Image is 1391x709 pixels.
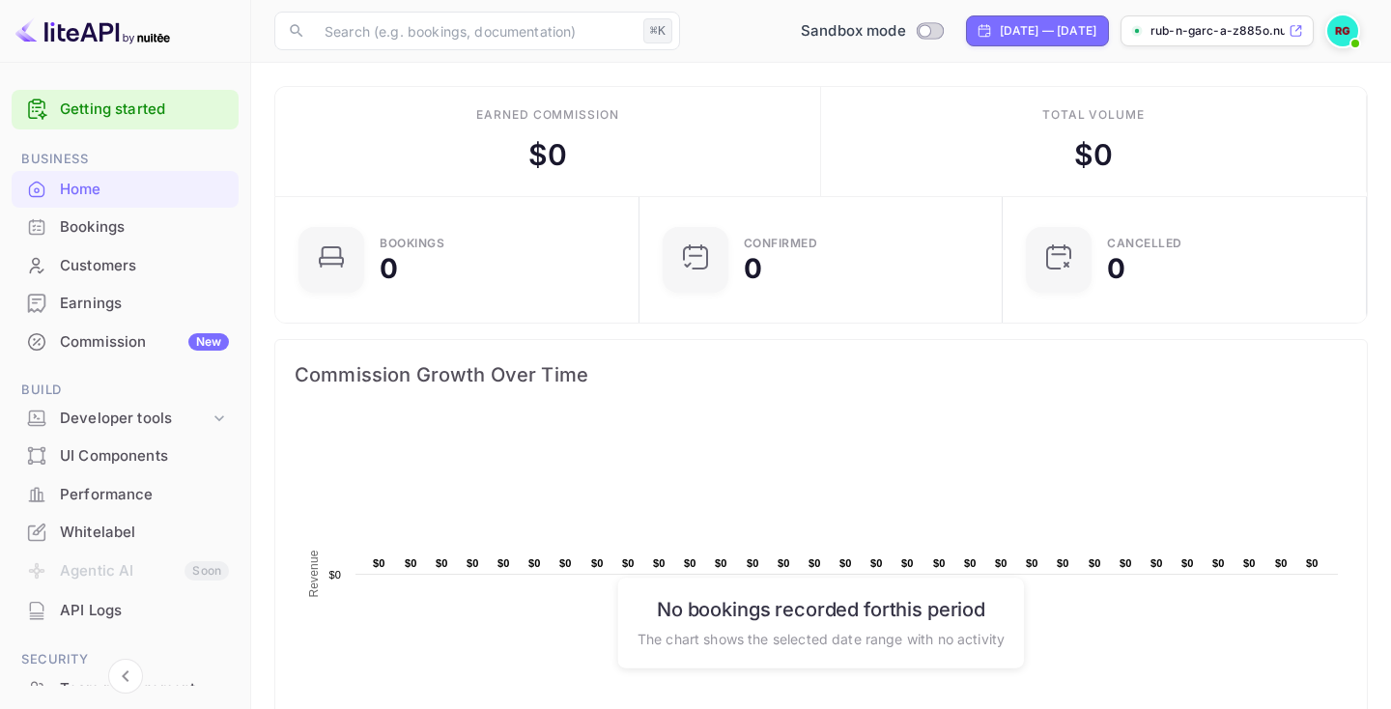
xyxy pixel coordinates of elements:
[295,359,1348,390] span: Commission Growth Over Time
[12,90,239,129] div: Getting started
[1000,22,1096,40] div: [DATE] — [DATE]
[380,255,398,282] div: 0
[622,557,635,569] text: $0
[60,484,229,506] div: Performance
[12,514,239,552] div: Whitelabel
[60,216,229,239] div: Bookings
[12,149,239,170] span: Business
[1181,557,1194,569] text: $0
[1074,133,1113,177] div: $ 0
[559,557,572,569] text: $0
[373,557,385,569] text: $0
[638,597,1005,620] h6: No bookings recorded for this period
[12,209,239,246] div: Bookings
[684,557,696,569] text: $0
[12,247,239,285] div: Customers
[839,557,852,569] text: $0
[901,557,914,569] text: $0
[1212,557,1225,569] text: $0
[12,649,239,670] span: Security
[793,20,951,43] div: Switch to Production mode
[1120,557,1132,569] text: $0
[778,557,790,569] text: $0
[643,18,672,43] div: ⌘K
[436,557,448,569] text: $0
[591,557,604,569] text: $0
[188,333,229,351] div: New
[12,476,239,512] a: Performance
[1107,238,1182,249] div: CANCELLED
[747,557,759,569] text: $0
[60,255,229,277] div: Customers
[528,133,567,177] div: $ 0
[467,557,479,569] text: $0
[744,238,818,249] div: Confirmed
[1107,255,1125,282] div: 0
[12,476,239,514] div: Performance
[60,678,229,700] div: Team management
[870,557,883,569] text: $0
[1243,557,1256,569] text: $0
[1150,557,1163,569] text: $0
[12,514,239,550] a: Whitelabel
[801,20,906,43] span: Sandbox mode
[744,255,762,282] div: 0
[1150,22,1285,40] p: rub-n-garc-a-z885o.nui...
[405,557,417,569] text: $0
[60,600,229,622] div: API Logs
[653,557,666,569] text: $0
[964,557,977,569] text: $0
[1275,557,1288,569] text: $0
[528,557,541,569] text: $0
[380,238,444,249] div: Bookings
[1026,557,1038,569] text: $0
[1089,557,1101,569] text: $0
[108,659,143,694] button: Collapse navigation
[307,550,321,597] text: Revenue
[12,171,239,207] a: Home
[15,15,170,46] img: LiteAPI logo
[809,557,821,569] text: $0
[1057,557,1069,569] text: $0
[60,522,229,544] div: Whitelabel
[12,285,239,323] div: Earnings
[12,380,239,401] span: Build
[12,285,239,321] a: Earnings
[715,557,727,569] text: $0
[995,557,1008,569] text: $0
[313,12,636,50] input: Search (e.g. bookings, documentation)
[12,438,239,475] div: UI Components
[12,209,239,244] a: Bookings
[497,557,510,569] text: $0
[60,293,229,315] div: Earnings
[12,247,239,283] a: Customers
[60,331,229,354] div: Commission
[12,438,239,473] a: UI Components
[933,557,946,569] text: $0
[12,171,239,209] div: Home
[12,592,239,630] div: API Logs
[1042,106,1146,124] div: Total volume
[60,445,229,468] div: UI Components
[1306,557,1319,569] text: $0
[638,628,1005,648] p: The chart shows the selected date range with no activity
[60,99,229,121] a: Getting started
[12,592,239,628] a: API Logs
[60,408,210,430] div: Developer tools
[12,324,239,359] a: CommissionNew
[328,569,341,581] text: $0
[12,324,239,361] div: CommissionNew
[60,179,229,201] div: Home
[12,402,239,436] div: Developer tools
[476,106,619,124] div: Earned commission
[1327,15,1358,46] img: Rubén García
[12,670,239,706] a: Team management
